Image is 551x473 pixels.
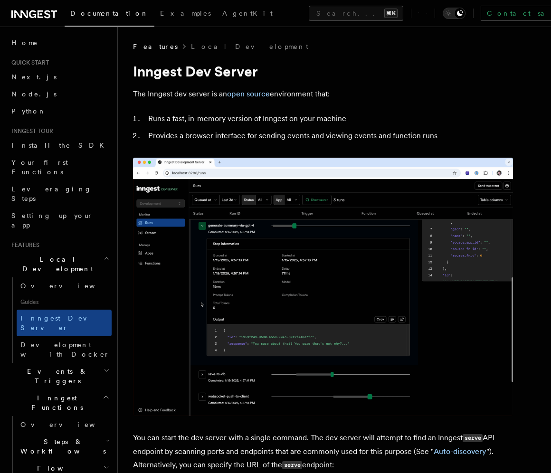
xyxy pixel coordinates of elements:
span: Events & Triggers [8,367,104,386]
span: Guides [17,294,112,310]
span: Features [133,42,178,51]
li: Provides a browser interface for sending events and viewing events and function runs [145,129,513,142]
a: Overview [17,416,112,433]
a: AgentKit [217,3,278,26]
button: Events & Triggers [8,363,112,389]
span: Next.js [11,73,57,81]
h1: Inngest Dev Server [133,63,513,80]
span: Install the SDK [11,142,110,149]
a: Home [8,34,112,51]
span: Examples [160,9,211,17]
span: Features [8,241,39,249]
span: Development with Docker [20,341,110,358]
button: Toggle dark mode [443,8,465,19]
p: The Inngest dev server is an environment that: [133,87,513,101]
span: Setting up your app [11,212,93,229]
span: Overview [20,421,118,428]
span: Your first Functions [11,159,68,176]
code: serve [463,434,483,442]
a: Development with Docker [17,336,112,363]
code: serve [282,461,302,469]
a: Overview [17,277,112,294]
div: Local Development [8,277,112,363]
span: Local Development [8,255,104,274]
a: Next.js [8,68,112,85]
button: Search...⌘K [309,6,403,21]
a: Leveraging Steps [8,180,112,207]
a: Local Development [191,42,308,51]
img: Dev Server Demo [133,158,513,416]
button: Local Development [8,251,112,277]
a: Python [8,103,112,120]
span: Python [11,107,46,115]
a: Documentation [65,3,154,27]
span: Inngest Dev Server [20,314,102,331]
a: Inngest Dev Server [17,310,112,336]
a: Your first Functions [8,154,112,180]
a: Auto-discovery [434,447,486,456]
a: Install the SDK [8,137,112,154]
a: Setting up your app [8,207,112,234]
span: Quick start [8,59,49,66]
span: Home [11,38,38,47]
button: Inngest Functions [8,389,112,416]
a: Examples [154,3,217,26]
span: Inngest Functions [8,393,103,412]
span: Overview [20,282,118,290]
span: Documentation [70,9,149,17]
p: You can start the dev server with a single command. The dev server will attempt to find an Innges... [133,431,513,472]
span: Steps & Workflows [17,437,106,456]
button: Steps & Workflows [17,433,112,460]
span: Node.js [11,90,57,98]
a: open source [227,89,270,98]
span: AgentKit [222,9,273,17]
li: Runs a fast, in-memory version of Inngest on your machine [145,112,513,125]
a: Node.js [8,85,112,103]
span: Leveraging Steps [11,185,92,202]
kbd: ⌘K [384,9,398,18]
span: Inngest tour [8,127,53,135]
